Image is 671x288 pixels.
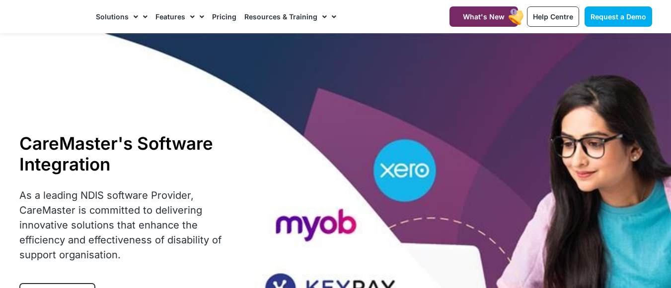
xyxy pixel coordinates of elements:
a: Help Centre [527,6,579,27]
span: Request a Demo [591,12,646,21]
span: Help Centre [533,12,573,21]
h1: CareMaster's Software Integration [19,133,234,174]
p: As a leading NDIS software Provider, CareMaster is committed to delivering innovative solutions t... [19,188,234,262]
a: Request a Demo [585,6,652,27]
span: What's New [463,12,505,21]
img: CareMaster Logo [19,9,86,24]
a: What's New [449,6,518,27]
